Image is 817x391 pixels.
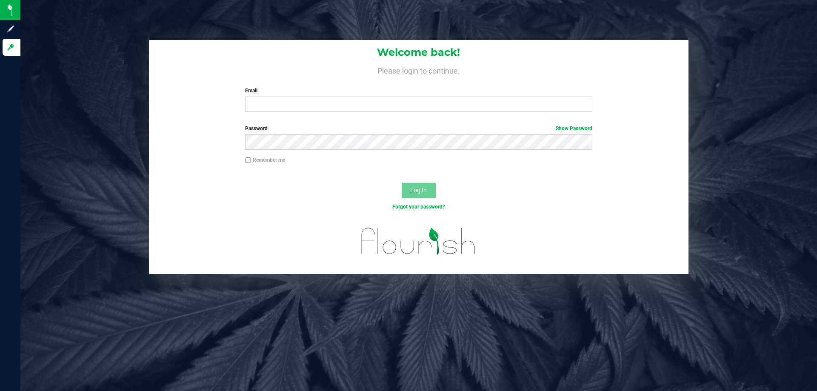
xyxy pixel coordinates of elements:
[6,43,15,51] inline-svg: Log in
[245,87,592,94] label: Email
[6,25,15,33] inline-svg: Sign up
[351,220,486,263] img: flourish_logo.svg
[402,183,436,198] button: Log In
[245,157,251,163] input: Remember me
[245,156,285,164] label: Remember me
[392,204,445,210] a: Forgot your password?
[149,47,688,58] h1: Welcome back!
[556,126,592,131] a: Show Password
[149,65,688,75] h4: Please login to continue.
[245,126,268,131] span: Password
[410,187,427,194] span: Log In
